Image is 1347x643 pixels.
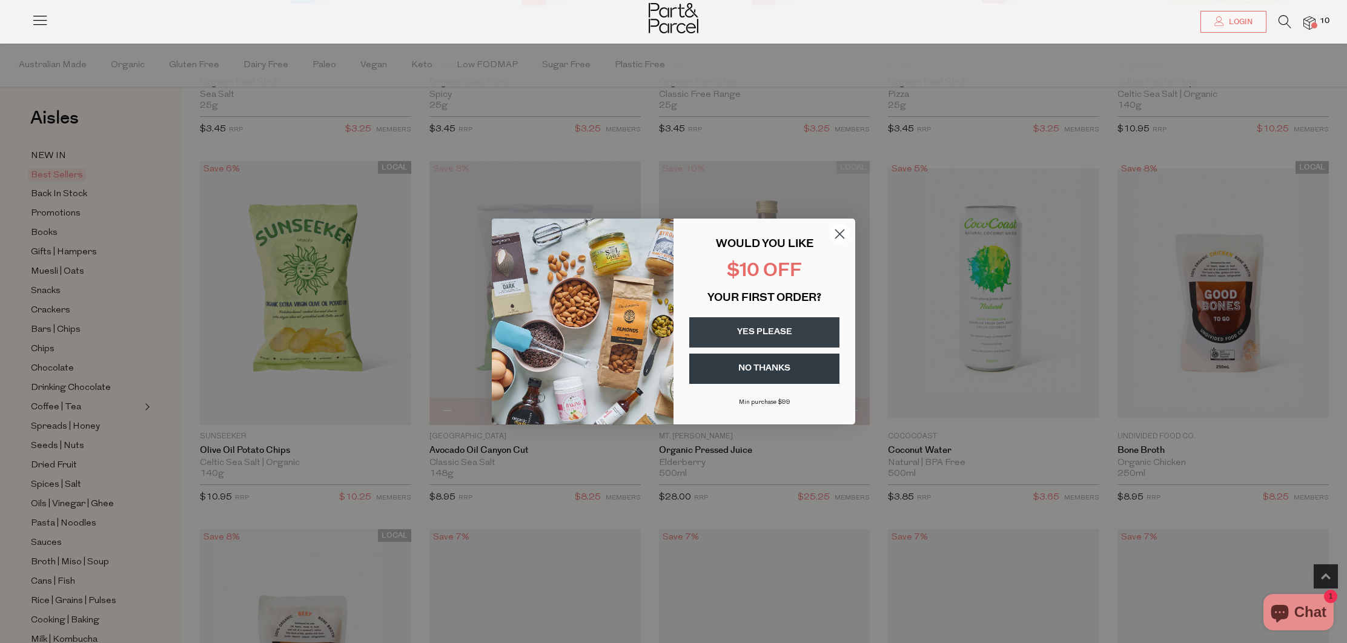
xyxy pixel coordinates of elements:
[1303,16,1316,29] a: 10
[829,223,850,245] button: Close dialog
[492,219,673,424] img: 43fba0fb-7538-40bc-babb-ffb1a4d097bc.jpeg
[689,354,839,384] button: NO THANKS
[689,317,839,348] button: YES PLEASE
[707,293,821,304] span: YOUR FIRST ORDER?
[1226,17,1253,27] span: Login
[1260,594,1337,633] inbox-online-store-chat: Shopify online store chat
[727,262,802,281] span: $10 OFF
[1317,16,1332,27] span: 10
[739,399,790,406] span: Min purchase $99
[1200,11,1266,33] a: Login
[649,3,698,33] img: Part&Parcel
[716,239,813,250] span: WOULD YOU LIKE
